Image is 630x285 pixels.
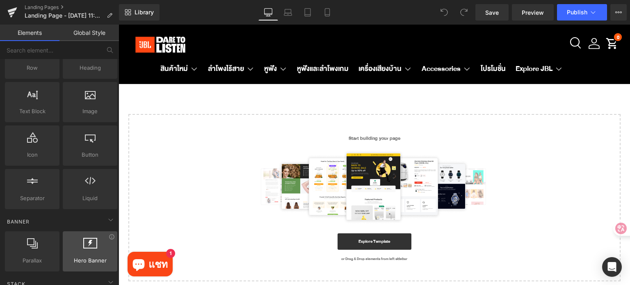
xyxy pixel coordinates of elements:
a: Laptop [278,4,298,21]
span: Row [7,64,57,72]
a: Landing Pages [25,4,119,11]
button: More [610,4,627,21]
a: Global Style [59,25,119,41]
p: or Drag & Drop elements from left sidebar [23,232,489,237]
span: Library [135,9,154,16]
summary: Explore JBL [392,34,449,55]
span: Publish [567,9,587,16]
a: Tablet [298,4,317,21]
p: Start building your page [23,109,489,119]
span: Parallax [7,256,57,265]
a: New Library [119,4,160,21]
button: Redo [456,4,472,21]
span: Hero Banner [65,256,115,265]
span: Liquid [65,194,115,203]
span: Landing Page - [DATE] 11:09:28 [25,12,103,19]
div: View Information [109,234,115,240]
span: 0 [498,9,501,17]
span: Image [65,107,115,116]
inbox-online-store-chat: แชทร้านค้าออนไลน์ของ Shopify [7,227,57,254]
a: หูฟังและลำโพงเกม [178,34,230,55]
a: Desktop [258,4,278,21]
button: Publish [557,4,607,21]
span: Text Block [7,107,57,116]
span: Save [485,8,499,17]
span: Banner [6,218,30,226]
span: Button [65,150,115,159]
summary: สินค้าใหม่ [37,34,84,55]
span: Preview [522,8,544,17]
a: โปรโมชั่น [362,34,387,55]
button: Undo [436,4,452,21]
summary: เครื่องเสียงบ้าน [235,34,298,55]
div: Open Intercom Messenger [602,257,622,277]
a: Explore Template [219,209,293,225]
span: Icon [7,150,57,159]
a: Mobile [317,4,337,21]
summary: Accessories [298,34,357,55]
summary: ลำโพงไร้สาย [84,34,141,55]
img: JBL Store Thailand [9,6,75,34]
span: Heading [65,64,115,72]
a: Preview [512,4,554,21]
span: Separator [7,194,57,203]
summary: หูฟัง [141,34,173,55]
